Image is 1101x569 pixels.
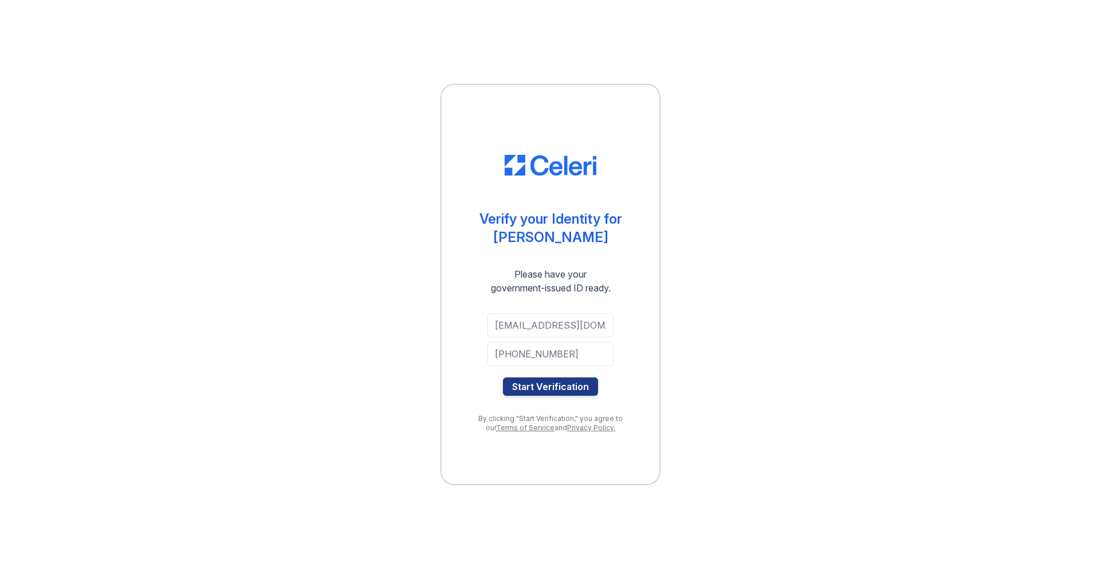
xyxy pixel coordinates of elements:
[567,423,615,432] a: Privacy Policy.
[487,342,614,366] input: Phone
[464,414,637,432] div: By clicking "Start Verification," you agree to our and
[487,313,614,337] input: Email
[470,267,631,295] div: Please have your government-issued ID ready.
[496,423,555,432] a: Terms of Service
[479,210,622,247] div: Verify your Identity for [PERSON_NAME]
[505,155,596,176] img: CE_Logo_Blue-a8612792a0a2168367f1c8372b55b34899dd931a85d93a1a3d3e32e68fde9ad4.png
[503,377,598,396] button: Start Verification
